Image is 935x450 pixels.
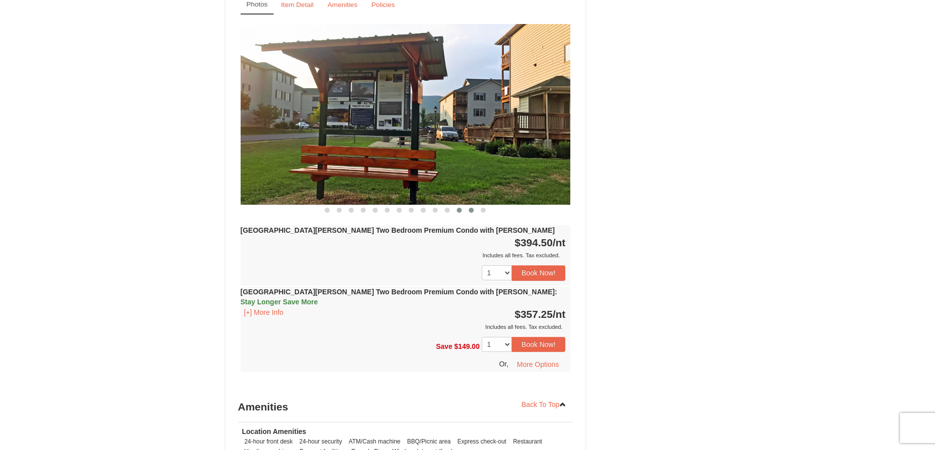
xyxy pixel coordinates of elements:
h3: Amenities [238,397,573,417]
strong: $394.50 [515,237,566,248]
span: Stay Longer Save More [241,298,318,306]
strong: [GEOGRAPHIC_DATA][PERSON_NAME] Two Bedroom Premium Condo with [PERSON_NAME] [241,288,557,306]
span: /nt [553,237,566,248]
span: $149.00 [454,342,480,350]
button: More Options [510,357,565,372]
strong: [GEOGRAPHIC_DATA][PERSON_NAME] Two Bedroom Premium Condo with [PERSON_NAME] [241,226,555,234]
li: BBQ/Picnic area [405,436,453,446]
span: : [555,288,557,296]
small: Item Detail [281,1,314,9]
li: Restaurant [510,436,544,446]
button: Book Now! [512,265,566,280]
li: 24-hour front desk [242,436,296,446]
span: Save [436,342,452,350]
div: Includes all fees. Tax excluded. [241,250,566,260]
div: Includes all fees. Tax excluded. [241,322,566,332]
span: Or, [499,360,509,368]
small: Photos [247,1,268,8]
span: /nt [553,308,566,320]
button: Book Now! [512,337,566,352]
li: Express check-out [455,436,509,446]
li: 24-hour security [297,436,344,446]
span: $357.25 [515,308,553,320]
img: 18876286-174-8443646d.jpg [241,24,571,205]
button: [+] More Info [241,307,287,318]
li: ATM/Cash machine [346,436,403,446]
small: Amenities [328,1,358,9]
a: Back To Top [515,397,573,412]
strong: Location Amenities [242,427,307,435]
small: Policies [371,1,395,9]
